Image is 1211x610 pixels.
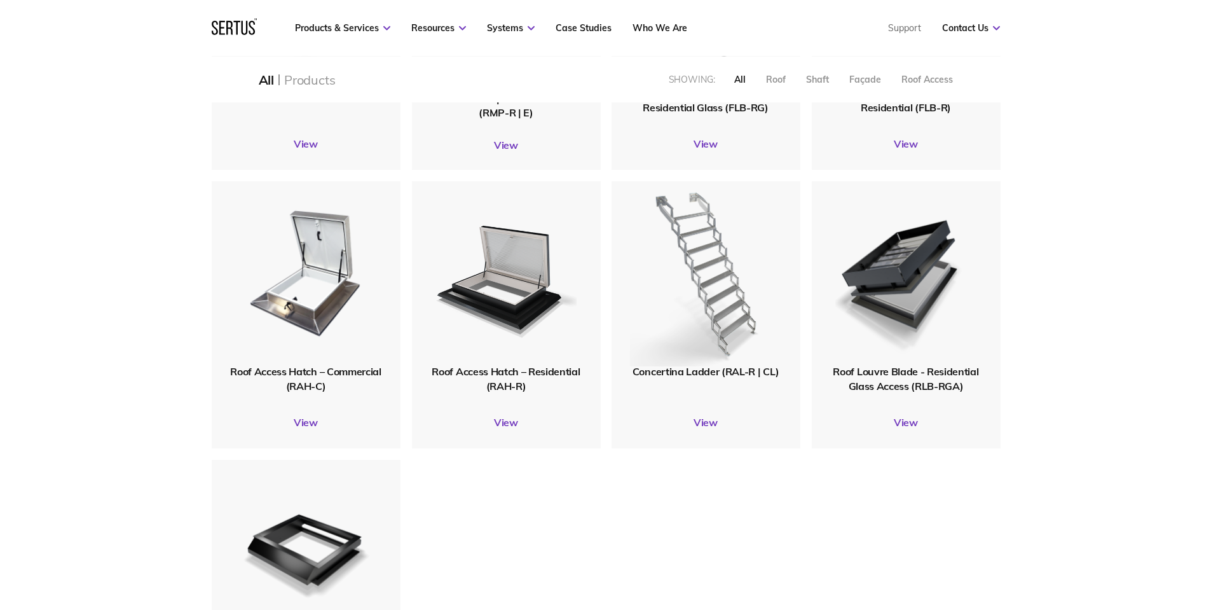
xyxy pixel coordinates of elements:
[633,22,687,34] a: Who We Are
[432,365,580,392] span: Roof Access Hatch – Residential (RAH-R)
[487,22,535,34] a: Systems
[853,87,958,113] span: Façade Louvre Blade – Residential (FLB-R)
[812,416,1001,429] a: View
[556,22,612,34] a: Case Studies
[849,74,881,85] div: Façade
[411,22,466,34] a: Resources
[888,22,921,34] a: Support
[669,74,715,85] div: Showing:
[284,72,335,88] div: Products
[259,72,274,88] div: All
[412,416,601,429] a: View
[982,462,1211,610] iframe: Chat Widget
[230,365,381,392] span: Roof Access Hatch – Commercial (RAH-C)
[212,137,400,150] a: View
[901,74,953,85] div: Roof Access
[734,74,746,85] div: All
[806,74,829,85] div: Shaft
[643,87,769,113] span: Façade Louvre Blade – Residential Glass (FLB-RG)
[212,416,400,429] a: View
[412,139,601,151] a: View
[612,137,800,150] a: View
[766,74,786,85] div: Roof
[812,137,1001,150] a: View
[633,365,779,378] span: Concertina Ladder (RAL-R | CL)
[942,22,1000,34] a: Contact Us
[295,22,390,34] a: Products & Services
[833,365,978,392] span: Roof Louvre Blade - Residential Glass Access (RLB-RGA)
[612,416,800,429] a: View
